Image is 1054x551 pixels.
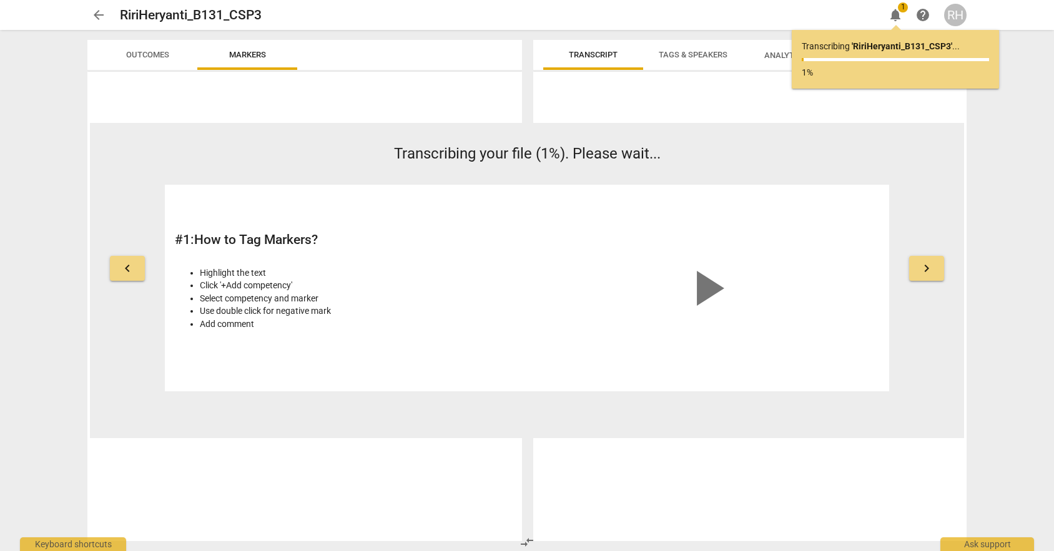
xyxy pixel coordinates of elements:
[764,51,822,60] span: Analytics
[912,4,934,26] a: Help
[175,232,520,248] h2: # 1 : How to Tag Markers?
[919,261,934,276] span: keyboard_arrow_right
[120,7,262,23] h2: RiriHeryanti_B131_CSP3
[200,279,520,292] li: Click '+Add competency'
[888,7,903,22] span: notifications
[802,40,989,53] p: Transcribing ...
[20,537,126,551] div: Keyboard shortcuts
[91,7,106,22] span: arrow_back
[120,261,135,276] span: keyboard_arrow_left
[394,145,661,162] span: Transcribing your file (1%). Please wait...
[852,41,952,51] b: ' RiriHeryanti_B131_CSP3 '
[200,318,520,331] li: Add comment
[229,50,266,59] span: Markers
[940,537,1034,551] div: Ask support
[200,292,520,305] li: Select competency and marker
[659,50,727,59] span: Tags & Speakers
[200,305,520,318] li: Use double click for negative mark
[884,4,907,26] button: Notifications
[200,266,520,280] li: Highlight the text
[677,258,737,318] span: play_arrow
[915,7,930,22] span: help
[569,50,618,59] span: Transcript
[520,535,534,550] span: compare_arrows
[944,4,967,26] button: RH
[126,50,169,59] span: Outcomes
[898,2,908,12] span: 1
[802,66,989,79] p: 1%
